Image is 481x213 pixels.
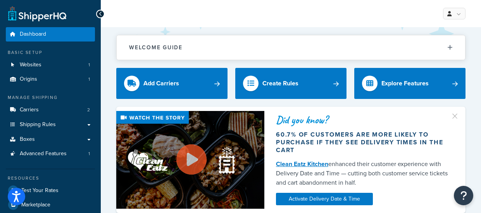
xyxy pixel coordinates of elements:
a: Add Carriers [116,68,228,99]
span: Boxes [20,136,35,143]
h2: Welcome Guide [129,45,183,50]
span: Test Your Rates [21,187,59,194]
a: Dashboard [6,27,95,42]
span: 1 [88,62,90,68]
div: Create Rules [262,78,298,89]
li: Advanced Features [6,147,95,161]
span: Websites [20,62,41,68]
a: Carriers2 [6,103,95,117]
img: Video thumbnail [116,111,264,209]
a: Explore Features [354,68,465,99]
a: Test Your Rates [6,184,95,197]
span: 1 [88,76,90,83]
span: Carriers [20,107,39,113]
div: enhanced their customer experience with Delivery Date and Time — cutting both customer service ti... [276,159,454,187]
a: Create Rules [235,68,347,99]
a: Boxes [6,132,95,147]
span: Marketplace [21,202,50,208]
a: Clean Eatz Kitchen [276,159,328,168]
a: Websites1 [6,58,95,72]
div: Resources [6,175,95,182]
li: Carriers [6,103,95,117]
li: Origins [6,72,95,87]
div: Manage Shipping [6,94,95,101]
div: Did you know? [276,114,454,125]
button: Welcome Guide [117,35,465,60]
span: 1 [88,151,90,157]
span: Dashboard [20,31,46,38]
div: Explore Features [381,78,429,89]
a: Activate Delivery Date & Time [276,193,373,205]
a: Advanced Features1 [6,147,95,161]
span: Origins [20,76,37,83]
span: 2 [87,107,90,113]
span: Advanced Features [20,151,67,157]
a: Marketplace [6,198,95,212]
a: Shipping Rules [6,118,95,132]
div: 60.7% of customers are more likely to purchase if they see delivery times in the cart [276,131,454,154]
div: Add Carriers [143,78,179,89]
div: Basic Setup [6,49,95,56]
span: Shipping Rules [20,121,56,128]
li: Websites [6,58,95,72]
a: Origins1 [6,72,95,87]
button: Open Resource Center [454,186,473,205]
